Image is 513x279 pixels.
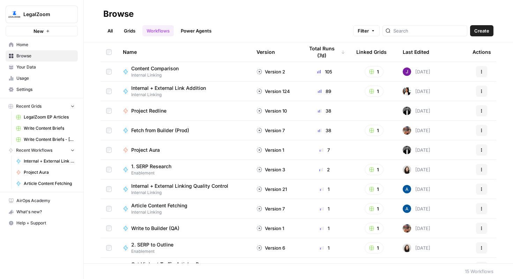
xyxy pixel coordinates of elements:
[256,68,285,75] div: Version 2
[6,62,78,73] a: Your Data
[123,183,245,196] a: Internal + External Linking Quality ControlInternal Linking
[256,146,284,153] div: Version 1
[256,244,285,251] div: Version 6
[304,146,345,153] div: 7
[256,107,287,114] div: Version 10
[6,39,78,50] a: Home
[131,170,177,176] span: Enablement
[131,241,173,248] span: 2. SERP to Outline
[256,166,285,173] div: Version 3
[13,156,78,167] a: Internal + External Link Addition
[6,73,78,84] a: Usage
[6,206,78,217] button: What's new?
[473,42,491,62] div: Actions
[16,75,75,81] span: Usage
[304,244,345,251] div: 1
[16,64,75,70] span: Your Data
[123,65,245,78] a: Content ComparisonInternal Linking
[393,27,464,34] input: Search
[6,101,78,112] button: Recent Grids
[24,180,75,187] span: Article Content Fetching
[34,28,44,35] span: New
[403,244,411,252] img: t5ef5oef8zpw1w4g2xghobes91mw
[358,27,369,34] span: Filter
[16,53,75,59] span: Browse
[123,146,245,153] a: Project Aura
[403,126,430,135] div: [DATE]
[177,25,216,36] a: Power Agents
[16,198,75,204] span: AirOps Academy
[365,86,384,97] button: 1
[16,42,75,48] span: Home
[123,107,245,114] a: Project Redline
[403,165,411,174] img: t5ef5oef8zpw1w4g2xghobes91mw
[103,8,134,20] div: Browse
[365,223,384,234] button: 1
[123,241,245,255] a: 2. SERP to OutlineEnablement
[103,25,117,36] a: All
[304,225,345,232] div: 1
[131,127,189,134] span: Fetch from Builder (Prod)
[131,72,184,78] span: Internal Linking
[13,123,78,134] a: Write Content Briefs
[123,261,245,274] a: Get Highest Traffic Articles PagesInternal Linking
[304,42,345,62] div: Total Runs (7d)
[24,114,75,120] span: LegalZoom EP Articles
[256,225,284,232] div: Version 1
[470,25,493,36] button: Create
[131,107,166,114] span: Project Redline
[356,42,387,62] div: Linked Grids
[8,8,21,21] img: LegalZoom Logo
[131,163,171,170] span: 1. SERP Research
[131,209,193,215] span: Internal Linking
[474,27,489,34] span: Create
[13,112,78,123] a: LegalZoom EP Articles
[304,88,345,95] div: 89
[120,25,140,36] a: Grids
[304,127,345,134] div: 38
[13,134,78,145] a: Write Content Briefs - [PERSON_NAME]
[365,125,384,136] button: 1
[131,183,228,189] span: Internal + External Linking Quality Control
[6,145,78,156] button: Recent Workflows
[403,87,430,95] div: [DATE]
[403,107,411,115] img: agqtm212c27aeosmjiqx3wzecrl1
[123,225,245,232] a: Write to Builder (QA)
[24,125,75,131] span: Write Content Briefs
[403,67,411,76] img: nj1ssy6o3lyd6ijko0eoja4aphzn
[353,25,380,36] button: Filter
[123,202,245,215] a: Article Content FetchingInternal Linking
[24,136,75,143] span: Write Content Briefs - [PERSON_NAME]
[131,202,187,209] span: Article Content Fetching
[403,185,411,193] img: he81ibor8lsei4p3qvg4ugbvimgp
[403,146,430,154] div: [DATE]
[123,85,245,98] a: Internal + External Link AdditionInternal Linking
[403,107,430,115] div: [DATE]
[131,146,160,153] span: Project Aura
[13,178,78,189] a: Article Content Fetching
[131,225,179,232] span: Write to Builder (QA)
[403,205,411,213] img: he81ibor8lsei4p3qvg4ugbvimgp
[6,6,78,23] button: Workspace: LegalZoom
[304,205,345,212] div: 1
[365,164,384,175] button: 1
[16,103,42,109] span: Recent Grids
[365,203,384,214] button: 1
[16,147,52,153] span: Recent Workflows
[6,26,78,36] button: New
[256,186,287,193] div: Version 21
[403,87,411,95] img: xqjo96fmx1yk2e67jao8cdkou4un
[16,220,75,226] span: Help + Support
[123,163,245,176] a: 1. SERP ResearchEnablement
[365,242,384,253] button: 1
[131,248,179,255] span: Enablement
[256,205,285,212] div: Version 7
[403,244,430,252] div: [DATE]
[403,146,411,154] img: agqtm212c27aeosmjiqx3wzecrl1
[403,263,411,272] img: he81ibor8lsei4p3qvg4ugbvimgp
[131,65,179,72] span: Content Comparison
[403,263,430,272] div: [DATE]
[403,126,411,135] img: 6gbhizg75jsx2iigq51esfa73fel
[403,67,430,76] div: [DATE]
